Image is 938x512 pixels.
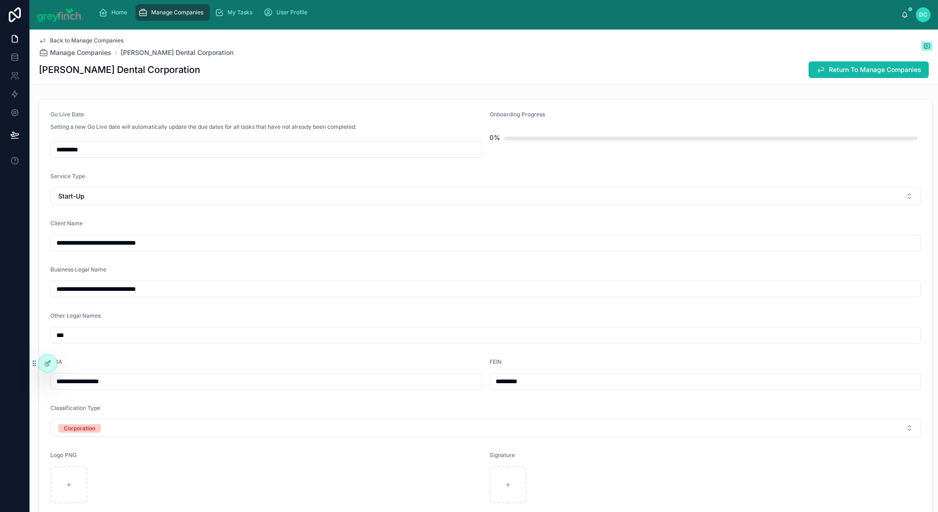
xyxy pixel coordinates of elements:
p: Setting a new Go Live date will automatically update the due dates for all tasks that have not al... [50,123,356,131]
span: Business Legal Name [50,266,106,273]
a: User Profile [261,4,314,21]
span: Logo PNG [50,452,77,458]
a: [PERSON_NAME] Dental Corporation [121,48,233,57]
span: DC [919,11,927,18]
span: User Profile [276,9,307,16]
div: 0% [490,128,500,147]
span: Go Live Date [50,111,84,118]
button: Select Button [50,419,921,437]
span: Manage Companies [50,48,111,57]
span: Other Legal Names [50,312,101,319]
span: Signature [490,452,515,458]
span: Manage Companies [151,9,203,16]
button: Select Button [50,187,921,205]
span: Back to Manage Companies [50,37,123,44]
img: App logo [37,7,84,22]
span: Client Name [50,220,83,227]
a: My Tasks [212,4,259,21]
a: Manage Companies [135,4,210,21]
span: Return To Manage Companies [829,65,921,74]
div: Corporation [64,424,95,433]
h1: [PERSON_NAME] Dental Corporation [39,63,200,76]
a: Home [96,4,134,21]
div: scrollable content [91,2,901,23]
span: Home [111,9,127,16]
span: Onboarding Progress [490,111,545,118]
button: Return To Manage Companies [809,61,929,78]
a: Back to Manage Companies [39,37,123,44]
a: Manage Companies [39,48,111,57]
span: Classification Type [50,404,100,411]
span: Start-Up [58,192,85,201]
span: FEIN [490,358,502,365]
span: My Tasks [227,9,252,16]
span: Service Type [50,173,85,180]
